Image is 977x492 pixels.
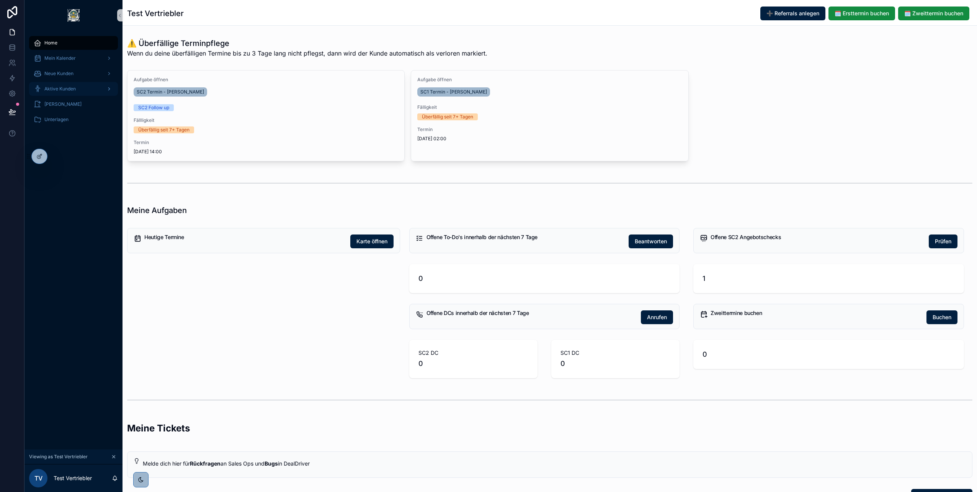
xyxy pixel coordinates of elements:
span: Buchen [933,313,951,321]
a: Home [29,36,118,50]
span: Beantworten [635,238,667,245]
span: Karte öffnen [356,238,387,245]
h5: Heutige Termine [144,235,344,240]
span: 0 [703,349,955,360]
span: Termin [417,126,682,133]
span: SC2 Termin - [PERSON_NAME] [137,89,204,95]
span: 0 [560,358,670,369]
div: Überfällig seit 7+ Tagen [138,126,190,133]
button: 🗓️ Zweittermin buchen [898,7,969,20]
div: Melde dich hier für **Rückfragen** an Sales Ops und **Bugs** in DealDriver [143,459,966,468]
button: Anrufen [641,310,673,324]
span: Aufgabe öffnen [417,77,682,83]
h5: Offene DCs innerhalb der nächsten 7 Tage [426,310,635,316]
div: Überfällig seit 7+ Tagen [422,113,473,120]
p: Test Vertriebler [54,474,92,482]
h1: Meine Aufgaben [127,205,187,216]
span: 🗓️ Zweittermin buchen [904,10,963,17]
p: Melde dich hier für an Sales Ops und in DealDriver [143,459,966,468]
span: Home [44,40,57,46]
button: ➕ Referrals anlegen [760,7,825,20]
span: TV [34,474,42,483]
a: SC1 Termin - [PERSON_NAME] [417,87,490,97]
span: Prüfen [935,238,951,245]
h1: Test Vertriebler [127,8,184,19]
span: Neue Kunden [44,71,74,77]
span: Anrufen [647,313,667,321]
h1: ⚠️ Überfällige Terminpflege [127,38,487,49]
a: Mein Kalender [29,51,118,65]
a: SC2 Termin - [PERSON_NAME] [134,87,207,97]
strong: Bugs [265,460,278,467]
span: Termin [134,139,398,146]
button: Beantworten [629,235,673,248]
span: Unterlagen [44,116,69,123]
span: SC1 DC [560,349,670,357]
span: 1 [703,273,955,284]
h2: Meine Tickets [127,422,190,435]
button: Buchen [926,310,957,324]
img: App logo [67,9,80,21]
h5: Offene SC2 Angebotschecks [711,235,923,240]
div: SC2 Follow up [138,104,169,111]
span: SC1 Termin - [PERSON_NAME] [420,89,487,95]
span: Aktive Kunden [44,86,76,92]
a: Neue Kunden [29,67,118,80]
h5: Zweittermine buchen [711,310,920,316]
h5: Offene To-Do's innerhalb der nächsten 7 Tage [426,235,623,240]
div: scrollable content [25,31,123,136]
span: ➕ Referrals anlegen [766,10,819,17]
span: SC2 DC [418,349,528,357]
span: 🗓️ Ersttermin buchen [835,10,889,17]
span: Fällligkeit [134,117,398,123]
span: Viewing as Test Vertriebler [29,454,88,460]
span: 0 [418,358,528,369]
button: Prüfen [929,235,957,248]
a: Unterlagen [29,113,118,126]
a: Aktive Kunden [29,82,118,96]
button: Karte öffnen [350,235,394,248]
strong: Rückfragen [190,460,221,467]
span: Fälligkeit [417,104,682,110]
span: Mein Kalender [44,55,76,61]
button: 🗓️ Ersttermin buchen [828,7,895,20]
span: Wenn du deine überfälligen Termine bis zu 3 Tage lang nicht pflegst, dann wird der Kunde automati... [127,49,487,58]
span: [PERSON_NAME] [44,101,82,107]
span: [DATE] 14:00 [134,149,398,155]
span: Aufgabe öffnen [134,77,398,83]
span: [DATE] 02:00 [417,136,682,142]
a: [PERSON_NAME] [29,97,118,111]
span: 0 [418,273,671,284]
